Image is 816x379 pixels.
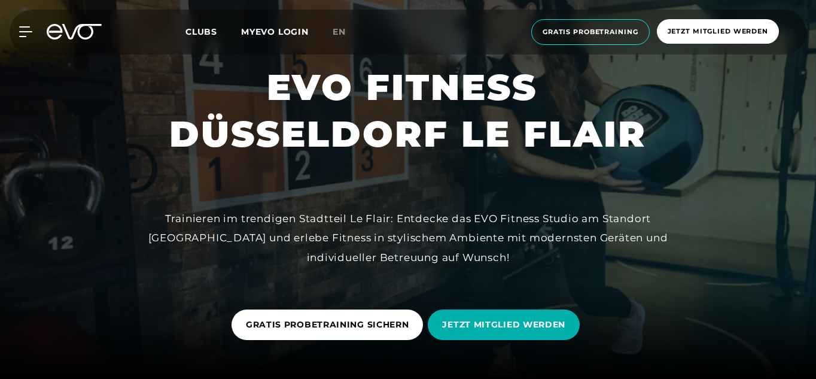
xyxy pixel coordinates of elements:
[232,301,428,349] a: GRATIS PROBETRAINING SICHERN
[246,319,409,331] span: GRATIS PROBETRAINING SICHERN
[185,26,241,37] a: Clubs
[668,26,768,37] span: Jetzt Mitglied werden
[169,64,647,157] h1: EVO FITNESS DÜSSELDORF LE FLAIR
[428,301,584,349] a: JETZT MITGLIED WERDEN
[185,26,217,37] span: Clubs
[653,19,782,45] a: Jetzt Mitglied werden
[333,26,346,37] span: en
[333,25,360,39] a: en
[442,319,565,331] span: JETZT MITGLIED WERDEN
[528,19,653,45] a: Gratis Probetraining
[139,209,677,267] div: Trainieren im trendigen Stadtteil Le Flair: Entdecke das EVO Fitness Studio am Standort [GEOGRAPH...
[543,27,638,37] span: Gratis Probetraining
[241,26,309,37] a: MYEVO LOGIN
